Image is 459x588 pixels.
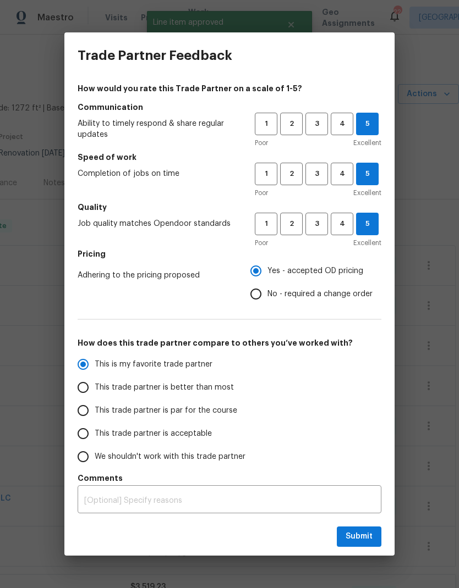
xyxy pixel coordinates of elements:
span: 3 [307,168,327,180]
span: Ability to timely respond & share regular updates [78,118,237,140]
span: 1 [256,168,276,180]
span: 5 [357,168,378,180]
span: Poor [255,187,268,198]
span: 4 [332,168,352,180]
span: 2 [281,218,302,230]
span: 3 [307,118,327,130]
span: Poor [255,237,268,248]
button: Submit [337,526,381,547]
span: We shouldn't work with this trade partner [95,451,245,463]
span: 4 [332,218,352,230]
div: How does this trade partner compare to others you’ve worked with? [78,353,381,468]
h5: Speed of work [78,152,381,163]
h5: Comments [78,473,381,484]
button: 2 [280,113,303,135]
button: 2 [280,163,303,185]
button: 5 [356,163,379,185]
button: 5 [356,213,379,235]
span: 2 [281,168,302,180]
span: Adhering to the pricing proposed [78,270,233,281]
span: Excellent [353,237,381,248]
button: 3 [305,163,328,185]
h4: How would you rate this Trade Partner on a scale of 1-5? [78,83,381,94]
span: No - required a change order [267,289,373,300]
button: 1 [255,113,277,135]
span: Yes - accepted OD pricing [267,265,363,277]
span: This trade partner is better than most [95,382,234,393]
button: 4 [331,213,353,235]
span: 5 [357,218,378,230]
span: This is my favorite trade partner [95,359,212,370]
span: 4 [332,118,352,130]
div: Pricing [250,259,381,306]
span: 1 [256,118,276,130]
span: Completion of jobs on time [78,168,237,179]
span: 3 [307,218,327,230]
h5: Quality [78,202,381,213]
h3: Trade Partner Feedback [78,48,232,63]
span: Submit [346,530,373,543]
button: 1 [255,163,277,185]
span: Poor [255,137,268,148]
h5: How does this trade partner compare to others you’ve worked with? [78,337,381,348]
span: 5 [357,118,378,130]
span: 2 [281,118,302,130]
button: 5 [356,113,379,135]
button: 2 [280,213,303,235]
span: Excellent [353,137,381,148]
h5: Pricing [78,248,381,259]
span: This trade partner is par for the course [95,405,237,417]
button: 3 [305,213,328,235]
button: 4 [331,113,353,135]
button: 4 [331,163,353,185]
button: 3 [305,113,328,135]
span: 1 [256,218,276,230]
span: This trade partner is acceptable [95,428,212,440]
button: 1 [255,213,277,235]
span: Job quality matches Opendoor standards [78,218,237,229]
span: Excellent [353,187,381,198]
h5: Communication [78,102,381,113]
